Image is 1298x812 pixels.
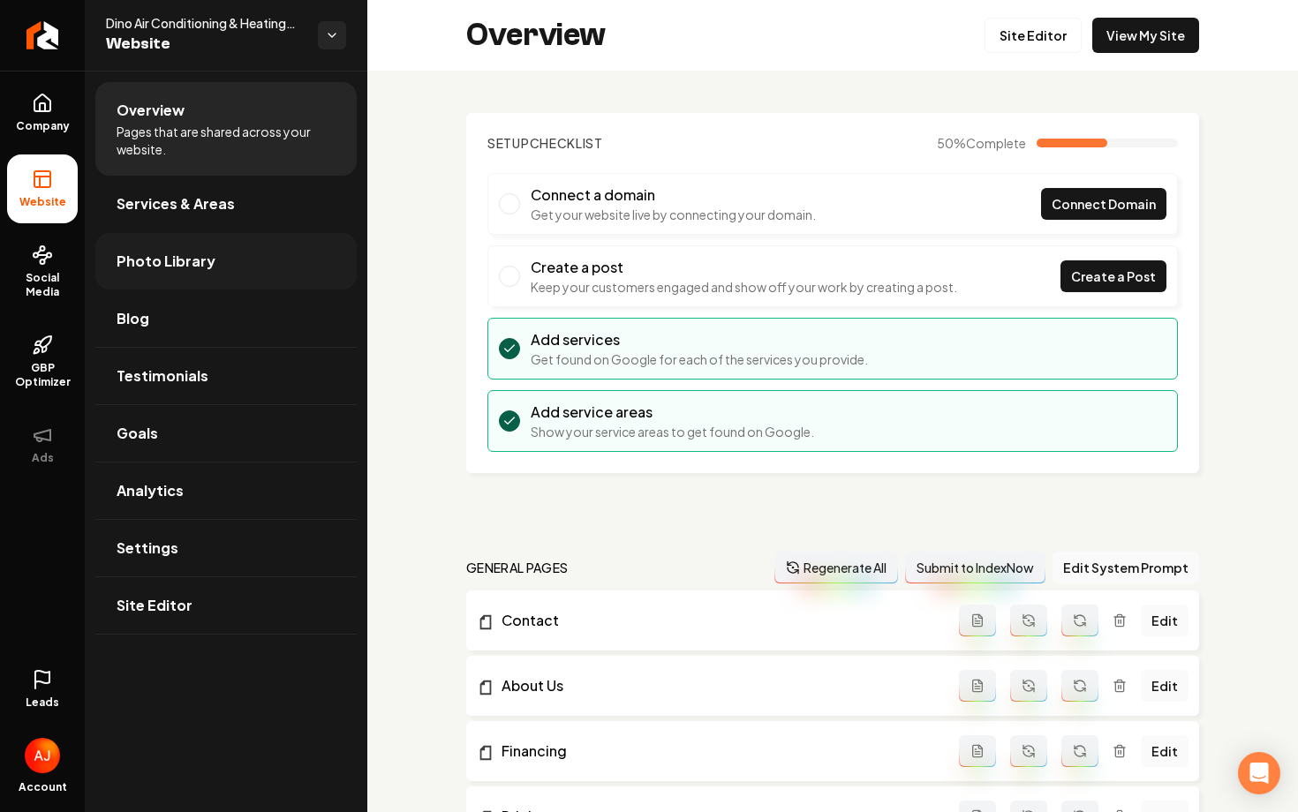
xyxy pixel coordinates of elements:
h2: Checklist [487,134,603,152]
button: Add admin page prompt [959,605,996,636]
a: Photo Library [95,233,357,289]
button: Submit to IndexNow [905,552,1045,583]
span: Connect Domain [1052,195,1156,214]
img: Austin Jellison [25,738,60,773]
span: Website [106,32,304,56]
span: Website [12,195,73,209]
span: Create a Post [1071,267,1156,286]
a: Services & Areas [95,176,357,232]
a: Blog [95,290,357,347]
h3: Add service areas [531,402,814,423]
a: Testimonials [95,348,357,404]
a: Create a Post [1060,260,1166,292]
span: Company [9,119,77,133]
span: Goals [117,423,158,444]
span: Setup [487,135,530,151]
a: GBP Optimizer [7,320,78,403]
span: Dino Air Conditioning & Heating LLC [106,14,304,32]
span: Social Media [7,271,78,299]
span: Overview [117,100,185,121]
a: View My Site [1092,18,1199,53]
a: About Us [477,675,959,696]
h2: general pages [466,559,569,576]
button: Open user button [25,731,60,773]
a: Site Editor [95,577,357,634]
span: Settings [117,538,178,559]
span: Analytics [117,480,184,501]
a: Analytics [95,462,357,519]
span: Account [19,780,67,794]
p: Get found on Google for each of the services you provide. [531,350,868,368]
button: Add admin page prompt [959,735,996,767]
p: Get your website live by connecting your domain. [531,206,816,223]
button: Edit System Prompt [1053,552,1199,583]
a: Social Media [7,230,78,313]
a: Edit [1141,735,1189,767]
a: Company [7,79,78,147]
span: Pages that are shared across your website. [117,123,336,158]
a: Settings [95,520,357,576]
a: Connect Domain [1041,188,1166,220]
span: Services & Areas [117,193,235,214]
img: Rebolt Logo [26,21,59,49]
a: Site Editor [985,18,1082,53]
p: Show your service areas to get found on Google. [531,423,814,440]
h2: Overview [466,18,606,53]
h3: Create a post [531,257,957,278]
span: Blog [117,308,149,329]
span: Testimonials [117,365,208,387]
span: Site Editor [117,595,192,616]
a: Goals [95,405,357,462]
a: Financing [477,741,959,762]
h3: Connect a domain [531,184,816,206]
span: 50 % [937,134,1026,152]
span: GBP Optimizer [7,361,78,389]
span: Ads [25,451,61,465]
h3: Add services [531,329,868,350]
span: Complete [966,135,1026,151]
p: Keep your customers engaged and show off your work by creating a post. [531,278,957,296]
button: Add admin page prompt [959,670,996,702]
a: Leads [7,655,78,724]
a: Edit [1141,605,1189,636]
a: Edit [1141,670,1189,702]
span: Photo Library [117,251,215,272]
a: Contact [477,610,959,631]
span: Leads [26,695,59,710]
div: Open Intercom Messenger [1238,752,1280,794]
button: Ads [7,410,78,479]
button: Regenerate All [774,552,898,583]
